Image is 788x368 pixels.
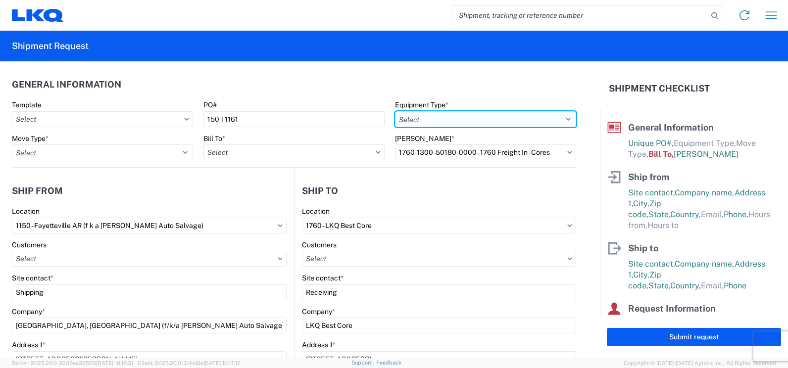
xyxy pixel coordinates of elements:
input: Select [302,218,576,233]
label: Location [302,207,330,216]
span: State, [648,210,670,219]
input: Select [395,144,576,160]
input: Select [12,251,287,267]
span: Company name, [675,188,735,197]
button: Submit request [607,328,781,346]
label: Company [12,307,45,316]
h2: Shipment Checklist [609,83,710,94]
span: Email, [701,281,724,290]
span: Site contact, [628,188,675,197]
span: [PERSON_NAME] [674,149,739,159]
span: Request Information [628,303,716,314]
label: Customers [12,240,47,249]
span: Bill To, [648,149,674,159]
input: Select [12,218,287,233]
span: Country, [670,281,701,290]
label: Location [12,207,40,216]
label: Customers [302,240,337,249]
span: Client: 2025.20.0-314a16e [138,360,241,366]
span: City, [633,199,649,208]
label: PO# [203,100,217,109]
span: [DATE] 10:18:31 [96,360,133,366]
span: [DATE] 10:17:12 [203,360,241,366]
span: Country, [670,210,701,219]
label: Company [302,307,335,316]
label: Template [12,100,42,109]
h2: Shipment Request [12,40,89,52]
label: Site contact [12,274,53,282]
span: Phone, [724,210,748,219]
label: Bill To [203,134,225,143]
label: Address 1 [302,340,336,349]
span: Equipment Type, [674,138,736,148]
h2: Ship to [302,186,338,196]
span: City, [633,270,649,279]
span: Copyright © [DATE]-[DATE] Agistix Inc., All Rights Reserved [624,359,776,368]
input: Select [12,111,193,127]
input: Select [302,251,576,267]
span: State, [648,281,670,290]
span: Company name, [675,259,735,269]
h2: General Information [12,80,121,90]
input: Shipment, tracking or reference number [451,6,708,25]
span: Phone [724,281,746,290]
a: Feedback [376,360,401,366]
input: Select [203,144,385,160]
label: Address 1 [12,340,46,349]
label: Site contact [302,274,344,282]
span: Ship from [628,172,669,182]
span: General Information [628,122,714,133]
label: Move Type [12,134,49,143]
label: Equipment Type [395,100,448,109]
span: Email, [701,210,724,219]
span: Unique PO#, [628,138,674,148]
span: Ship to [628,243,658,253]
h2: Ship from [12,186,63,196]
a: Support [351,360,376,366]
span: Hours to [647,221,679,230]
span: Site contact, [628,259,675,269]
span: Server: 2025.20.0-32d5ea39505 [12,360,133,366]
label: [PERSON_NAME] [395,134,454,143]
